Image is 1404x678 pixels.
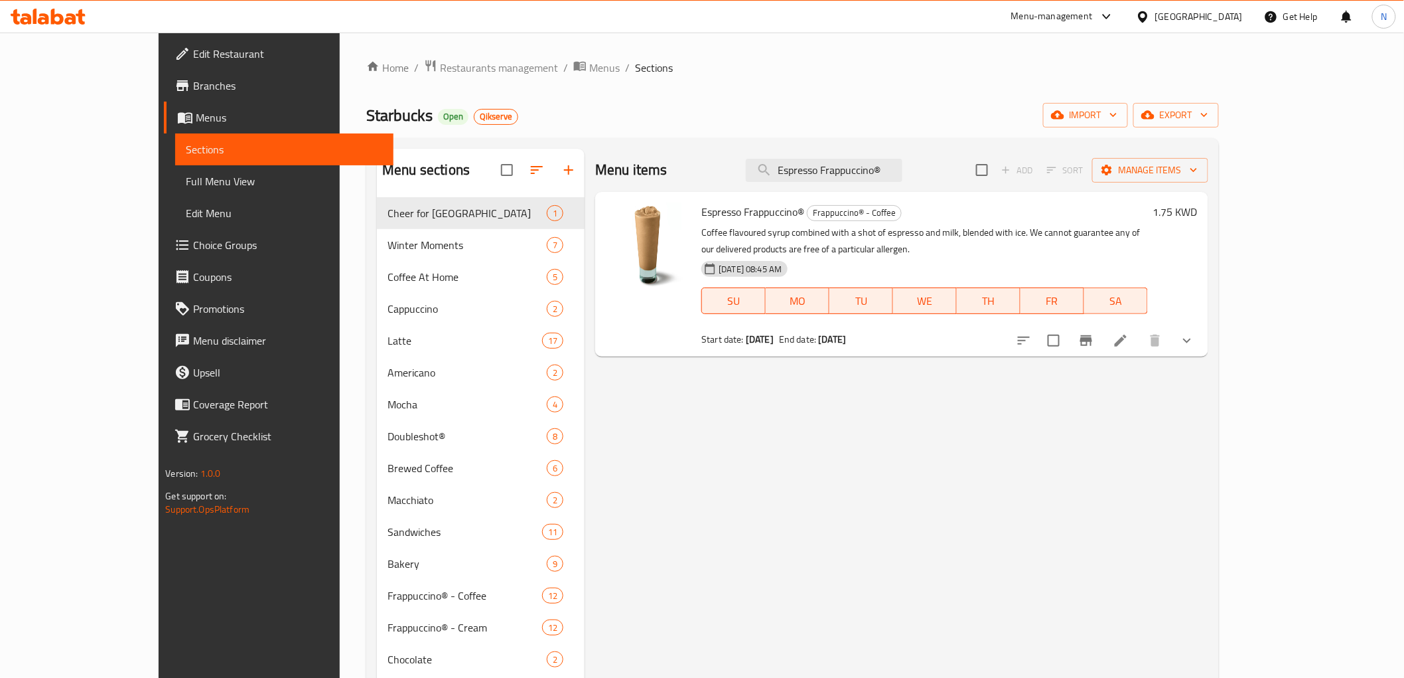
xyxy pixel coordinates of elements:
[1043,103,1128,127] button: import
[547,271,563,284] span: 5
[414,60,419,76] li: /
[193,269,382,285] span: Coupons
[196,110,382,126] span: Menus
[366,59,1218,76] nav: breadcrumb
[193,428,382,444] span: Grocery Checklist
[193,78,382,94] span: Branches
[542,588,563,604] div: items
[193,396,382,412] span: Coverage Report
[589,60,620,76] span: Menus
[547,462,563,475] span: 6
[1103,162,1198,179] span: Manage items
[193,365,382,381] span: Upsell
[701,224,1147,258] p: Coffee flavoured syrup combined with a shot of espresso and milk, blended with ice. We cannot gua...
[164,102,393,133] a: Menus
[1092,158,1208,183] button: Manage items
[543,335,563,347] span: 17
[1038,160,1092,181] span: Select section first
[164,325,393,357] a: Menu disclaimer
[547,207,563,220] span: 1
[382,160,470,180] h2: Menu sections
[701,288,766,314] button: SU
[957,288,1020,314] button: TH
[1084,288,1148,314] button: SA
[164,357,393,388] a: Upsell
[1026,292,1079,311] span: FR
[779,331,816,348] span: End date:
[547,237,563,253] div: items
[387,205,547,221] div: Cheer for Kuwait
[387,428,547,444] div: Doubleshot®
[543,622,563,634] span: 12
[387,333,542,349] div: Latte
[1070,325,1102,357] button: Branch-specific-item
[898,292,951,311] span: WE
[1040,327,1068,355] span: Select to update
[819,331,847,348] b: [DATE]
[387,365,547,381] div: Americano
[547,428,563,444] div: items
[387,651,547,667] span: Chocolate
[387,396,547,412] span: Mocha
[387,301,547,317] div: Cappuccino
[387,620,542,636] div: Frappuccino® - Cream
[165,501,249,518] a: Support.OpsPlatform
[547,651,563,667] div: items
[175,197,393,229] a: Edit Menu
[377,612,585,643] div: Frappuccino® - Cream12
[164,38,393,70] a: Edit Restaurant
[387,492,547,508] span: Macchiato
[438,109,468,125] div: Open
[547,556,563,572] div: items
[573,59,620,76] a: Menus
[193,301,382,317] span: Promotions
[1113,333,1129,349] a: Edit menu item
[186,205,382,221] span: Edit Menu
[563,60,568,76] li: /
[438,111,468,122] span: Open
[387,556,547,572] span: Bakery
[595,160,667,180] h2: Menu items
[1089,292,1143,311] span: SA
[829,288,893,314] button: TU
[387,588,542,604] div: Frappuccino® - Coffee
[377,484,585,516] div: Macchiato2
[543,526,563,539] span: 11
[377,452,585,484] div: Brewed Coffee6
[474,111,518,122] span: Qikserve
[542,524,563,540] div: items
[893,288,957,314] button: WE
[713,263,787,276] span: [DATE] 08:45 AM
[377,388,585,420] div: Mocha4
[164,293,393,325] a: Promotions
[1153,203,1198,221] h6: 1.75 KWD
[707,292,760,311] span: SU
[175,133,393,165] a: Sections
[962,292,1015,311] span: TH
[165,487,226,505] span: Get support on:
[547,301,563,317] div: items
[377,580,585,612] div: Frappuccino® - Coffee12
[387,269,547,285] div: Coffee At Home
[377,293,585,325] div: Cappuccino2
[547,653,563,666] span: 2
[164,70,393,102] a: Branches
[771,292,824,311] span: MO
[625,60,630,76] li: /
[1139,325,1171,357] button: delete
[1054,107,1117,124] span: import
[547,205,563,221] div: items
[164,261,393,293] a: Coupons
[377,325,585,357] div: Latte17
[547,269,563,285] div: items
[996,160,1038,181] span: Add item
[377,261,585,293] div: Coffee At Home5
[542,620,563,636] div: items
[807,205,901,220] span: Frappuccino® - Coffee
[547,430,563,443] span: 8
[387,237,547,253] span: Winter Moments
[1011,9,1093,25] div: Menu-management
[377,643,585,675] div: Chocolate2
